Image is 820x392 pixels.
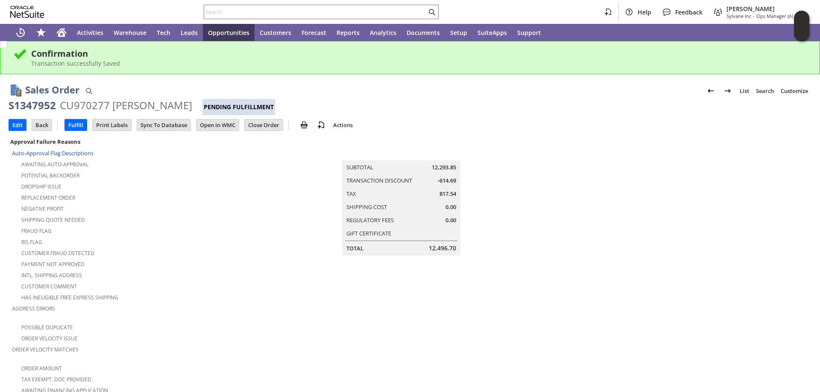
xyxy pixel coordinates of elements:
div: Pending Fulfillment [202,99,275,115]
a: Awaiting Auto-Approval [21,161,88,168]
a: Actions [330,121,356,129]
a: Reports [331,24,365,41]
span: Forecast [302,29,326,37]
span: Help [638,8,651,16]
a: Documents [401,24,445,41]
span: [PERSON_NAME] [726,5,805,13]
span: Analytics [370,29,396,37]
a: Shipping Quote Needed [21,216,85,224]
span: Opportunities [208,29,249,37]
svg: logo [10,6,44,18]
a: Auto-Approval Flag Descriptions [12,149,94,157]
a: Analytics [365,24,401,41]
a: Opportunities [203,24,255,41]
span: 12,293.85 [432,163,456,171]
span: Leads [181,29,198,37]
h1: Sales Order [25,83,79,97]
span: Warehouse [114,29,146,37]
span: SuiteApps [477,29,507,37]
a: Shipping Cost [346,203,387,211]
a: Replacement Order [21,194,75,201]
input: Fulfill [65,119,87,131]
a: Gift Certificate [346,229,391,237]
a: List [736,84,753,98]
span: Oracle Guided Learning Widget. To move around, please hold and drag [794,26,809,42]
a: Setup [445,24,472,41]
a: Address Errors [12,305,55,312]
a: Tech [152,24,176,41]
div: CU970277 [PERSON_NAME] [60,99,192,112]
div: Shortcuts [31,24,51,41]
a: Order Velocity Issue [21,335,78,342]
div: Confirmation [31,48,807,59]
a: RIS flag [21,238,42,246]
a: Has Ineligible Free Express Shipping [21,294,118,301]
span: Documents [407,29,440,37]
span: Reports [337,29,360,37]
input: Back [32,119,52,131]
span: 817.54 [439,190,456,198]
input: Edit [9,119,26,131]
div: Transaction successfully Saved [31,59,807,67]
svg: Recent Records [15,27,26,38]
a: Intl. Shipping Address [21,272,82,279]
a: Total [346,244,363,252]
caption: Summary [342,147,460,160]
svg: Search [427,7,437,17]
a: Potential Backorder [21,172,79,179]
a: Home [51,24,72,41]
iframe: Click here to launch Oracle Guided Learning Help Panel [794,11,809,41]
input: Search [204,7,427,17]
a: Regulatory Fees [346,216,394,224]
a: Payment not approved [21,261,85,268]
a: Tax Exempt. Doc Provided [21,376,91,383]
span: 0.00 [445,203,456,211]
div: Approval Failure Reasons [9,136,273,147]
a: Dropship Issue [21,183,61,190]
span: Setup [450,29,467,37]
a: Transaction Discount [346,177,412,184]
a: Negative Profit [21,205,64,212]
img: add-record.svg [316,120,326,130]
a: Customer Fraud Detected [21,250,94,257]
a: Search [753,84,777,98]
a: Customer Comment [21,283,77,290]
span: Sylvane Inc [726,13,751,19]
input: Sync To Database [137,119,190,131]
a: Customize [777,84,811,98]
a: Order Velocity Matches [12,346,79,353]
a: Leads [176,24,203,41]
span: 0.00 [445,216,456,224]
a: Recent Records [10,24,31,41]
span: Support [517,29,541,37]
a: Support [512,24,546,41]
a: Possible Duplicate [21,324,73,331]
span: Feedback [675,8,703,16]
span: Tech [157,29,170,37]
svg: Shortcuts [36,27,46,38]
a: SuiteApps [472,24,512,41]
span: Activities [77,29,103,37]
a: Customers [255,24,296,41]
a: Tax [346,190,356,197]
img: print.svg [299,120,309,130]
input: Close Order [245,119,283,131]
span: - [753,13,755,19]
img: Next [723,86,733,96]
input: Print Labels [93,119,131,131]
input: Open In WMC [196,119,239,131]
span: Ops Manager (A) (F2L) [756,13,805,19]
a: Warehouse [108,24,152,41]
div: S1347952 [9,99,56,112]
a: Fraud Flag [21,227,52,235]
img: Previous [706,86,716,96]
span: Customers [260,29,291,37]
a: Forecast [296,24,331,41]
a: Activities [72,24,108,41]
a: Subtotal [346,163,373,171]
img: Quick Find [84,86,94,96]
span: 12,496.70 [429,244,456,253]
span: -614.69 [438,177,456,185]
a: Order Amount [21,365,62,372]
svg: Home [56,27,67,38]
